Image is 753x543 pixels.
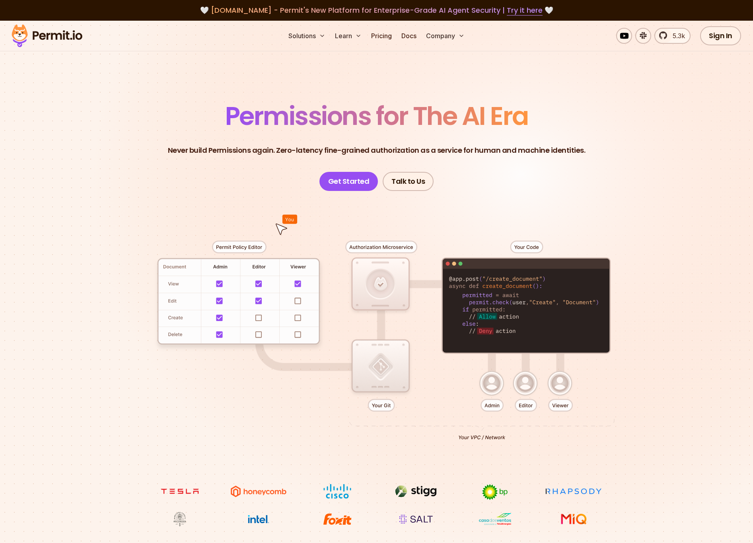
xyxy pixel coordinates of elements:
button: Company [423,28,468,44]
img: Intel [229,512,288,527]
p: Never build Permissions again. Zero-latency fine-grained authorization as a service for human and... [168,145,586,156]
img: Cisco [307,484,367,499]
img: Rhapsody Health [544,484,603,499]
a: Get Started [319,172,378,191]
img: salt [386,512,446,527]
a: Sign In [700,26,741,45]
a: 5.3k [654,28,691,44]
a: Pricing [368,28,395,44]
img: Permit logo [8,22,86,49]
img: Foxit [307,512,367,527]
img: Casa dos Ventos [465,512,525,527]
img: Stigg [386,484,446,499]
span: Permissions for The AI Era [225,98,528,134]
span: [DOMAIN_NAME] - Permit's New Platform for Enterprise-Grade AI Agent Security | [211,5,543,15]
button: Solutions [285,28,329,44]
img: MIQ [547,512,600,526]
a: Talk to Us [383,172,434,191]
a: Docs [398,28,420,44]
img: Honeycomb [229,484,288,499]
a: Try it here [507,5,543,16]
img: Maricopa County Recorder\'s Office [150,512,210,527]
span: 5.3k [668,31,685,41]
button: Learn [332,28,365,44]
img: bp [465,484,525,500]
div: 🤍 🤍 [19,5,734,16]
img: tesla [150,484,210,499]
